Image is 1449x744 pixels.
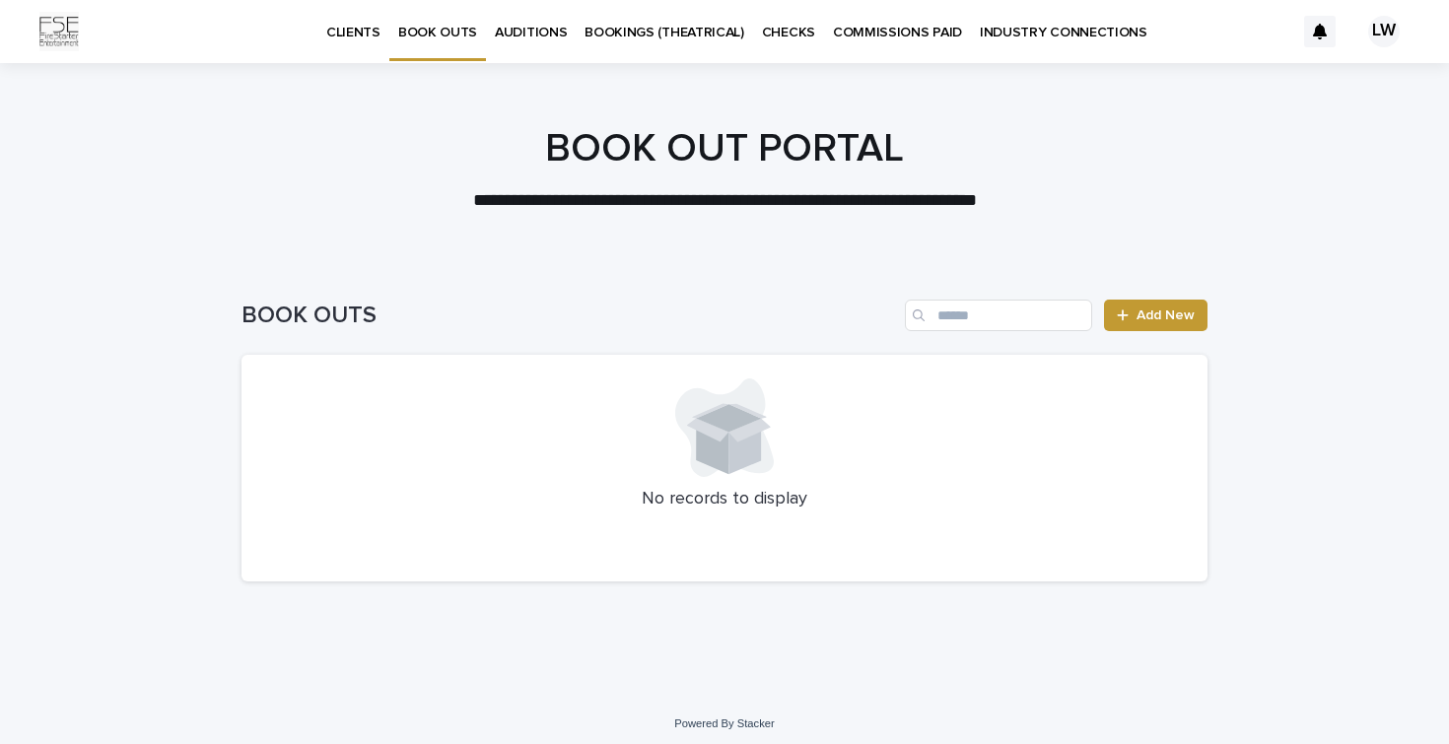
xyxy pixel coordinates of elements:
[265,489,1184,510] p: No records to display
[39,12,79,51] img: Km9EesSdRbS9ajqhBzyo
[674,717,774,729] a: Powered By Stacker
[905,300,1092,331] input: Search
[1368,16,1400,47] div: LW
[1137,308,1195,322] span: Add New
[1104,300,1207,331] a: Add New
[241,302,897,330] h1: BOOK OUTS
[241,125,1207,172] h1: BOOK OUT PORTAL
